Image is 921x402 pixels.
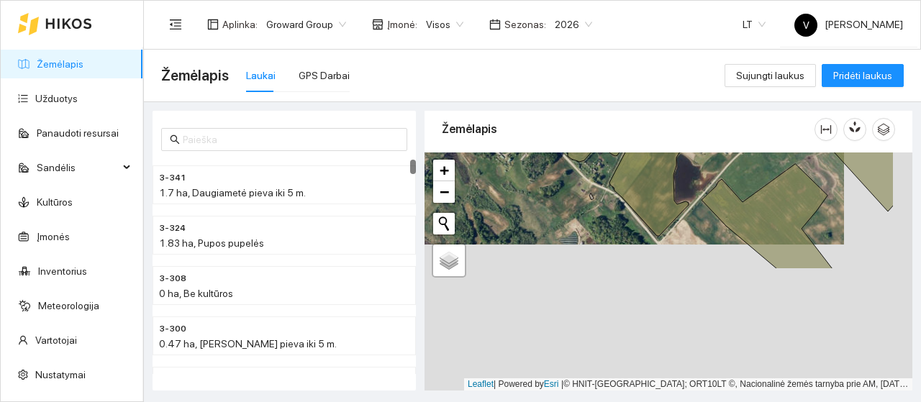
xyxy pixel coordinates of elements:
a: Kultūros [37,196,73,208]
a: Meteorologija [38,300,99,311]
div: GPS Darbai [299,68,350,83]
a: Zoom out [433,181,455,203]
button: menu-fold [161,10,190,39]
a: Zoom in [433,160,455,181]
span: Groward Group [266,14,346,35]
span: − [440,183,449,201]
a: Nustatymai [35,369,86,380]
span: 3-300 [159,322,186,336]
button: column-width [815,118,838,141]
a: Inventorius [38,265,87,277]
span: 3-303 [159,373,186,386]
span: Pridėti laukus [833,68,892,83]
span: menu-fold [169,18,182,31]
span: shop [372,19,384,30]
span: 2026 [555,14,592,35]
button: Initiate a new search [433,213,455,234]
span: + [440,161,449,179]
span: Įmonė : [387,17,417,32]
span: Sandėlis [37,153,119,182]
div: | Powered by © HNIT-[GEOGRAPHIC_DATA]; ORT10LT ©, Nacionalinė žemės tarnyba prie AM, [DATE]-[DATE] [464,378,912,390]
span: Visos [426,14,463,35]
span: Aplinka : [222,17,258,32]
span: 0 ha, Be kultūros [159,288,233,299]
span: LT [743,14,766,35]
span: layout [207,19,219,30]
span: Sujungti laukus [736,68,804,83]
span: Sezonas : [504,17,546,32]
div: Žemėlapis [442,109,815,150]
input: Paieška [183,132,399,147]
span: 3-308 [159,272,186,285]
span: 1.7 ha, Daugiametė pieva iki 5 m. [159,187,306,198]
button: Sujungti laukus [725,64,816,87]
span: V [803,14,809,37]
a: Leaflet [468,379,494,389]
span: 1.83 ha, Pupos pupelės [159,237,264,249]
span: Žemėlapis [161,64,229,87]
span: search [170,134,180,145]
button: Pridėti laukus [822,64,904,87]
span: [PERSON_NAME] [794,19,903,30]
a: Pridėti laukus [822,70,904,81]
a: Užduotys [35,93,78,104]
span: 0.47 ha, [PERSON_NAME] pieva iki 5 m. [159,338,337,350]
a: Sujungti laukus [725,70,816,81]
span: column-width [815,124,837,135]
a: Žemėlapis [37,58,83,70]
div: Laukai [246,68,276,83]
span: 3-324 [159,221,186,235]
a: Įmonės [37,231,70,242]
a: Vartotojai [35,334,77,346]
span: | [561,379,563,389]
a: Layers [433,245,465,276]
span: calendar [489,19,501,30]
a: Panaudoti resursai [37,127,119,139]
a: Esri [544,379,559,389]
span: 3-341 [159,171,186,185]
